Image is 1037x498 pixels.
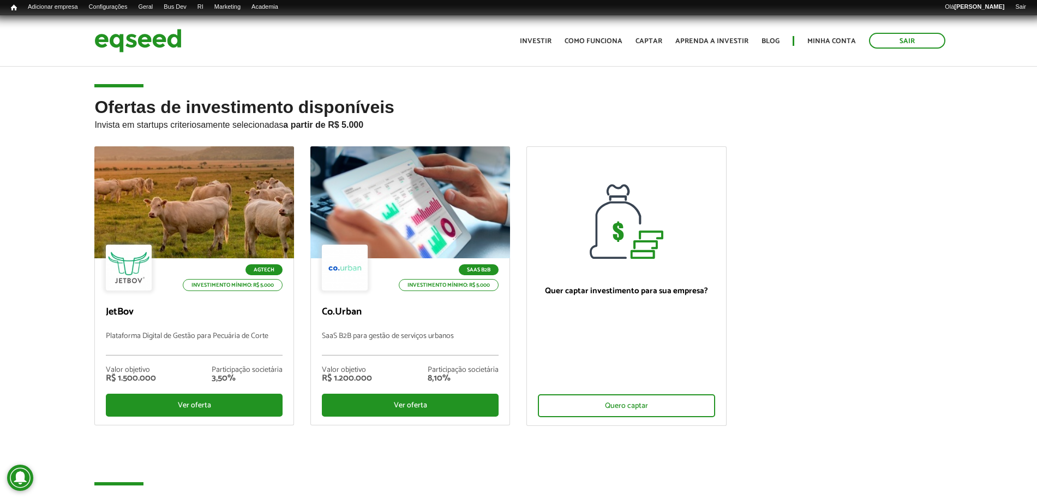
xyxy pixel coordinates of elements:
p: Invista em startups criteriosamente selecionadas [94,117,942,130]
div: Participação societária [428,366,499,374]
div: Ver oferta [106,394,283,417]
strong: [PERSON_NAME] [954,3,1004,10]
p: JetBov [106,306,283,318]
a: Quer captar investimento para sua empresa? Quero captar [526,146,726,426]
a: Como funciona [565,38,622,45]
p: Quer captar investimento para sua empresa? [538,286,715,296]
a: SaaS B2B Investimento mínimo: R$ 5.000 Co.Urban SaaS B2B para gestão de serviços urbanos Valor ob... [310,146,510,425]
div: Participação societária [212,366,283,374]
a: Marketing [209,3,246,11]
div: Valor objetivo [106,366,156,374]
a: Configurações [83,3,133,11]
p: SaaS B2B para gestão de serviços urbanos [322,332,499,355]
p: Investimento mínimo: R$ 5.000 [399,279,499,291]
a: Sair [869,33,945,49]
strong: a partir de R$ 5.000 [283,120,363,129]
div: 3,50% [212,374,283,383]
a: Olá[PERSON_NAME] [939,3,1010,11]
a: Agtech Investimento mínimo: R$ 5.000 JetBov Plataforma Digital de Gestão para Pecuária de Corte V... [94,146,294,425]
a: Bus Dev [158,3,192,11]
a: Academia [246,3,284,11]
img: EqSeed [94,26,182,55]
a: Adicionar empresa [22,3,83,11]
a: Investir [520,38,552,45]
div: R$ 1.500.000 [106,374,156,383]
span: Início [11,4,17,11]
a: Minha conta [807,38,856,45]
div: Ver oferta [322,394,499,417]
a: Início [5,3,22,13]
div: Quero captar [538,394,715,417]
div: 8,10% [428,374,499,383]
p: Plataforma Digital de Gestão para Pecuária de Corte [106,332,283,355]
div: Valor objetivo [322,366,372,374]
h2: Ofertas de investimento disponíveis [94,98,942,146]
a: Geral [133,3,158,11]
p: SaaS B2B [459,264,499,275]
a: RI [192,3,209,11]
a: Aprenda a investir [675,38,748,45]
p: Co.Urban [322,306,499,318]
p: Agtech [245,264,283,275]
p: Investimento mínimo: R$ 5.000 [183,279,283,291]
div: R$ 1.200.000 [322,374,372,383]
a: Sair [1010,3,1032,11]
a: Blog [762,38,780,45]
a: Captar [636,38,662,45]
